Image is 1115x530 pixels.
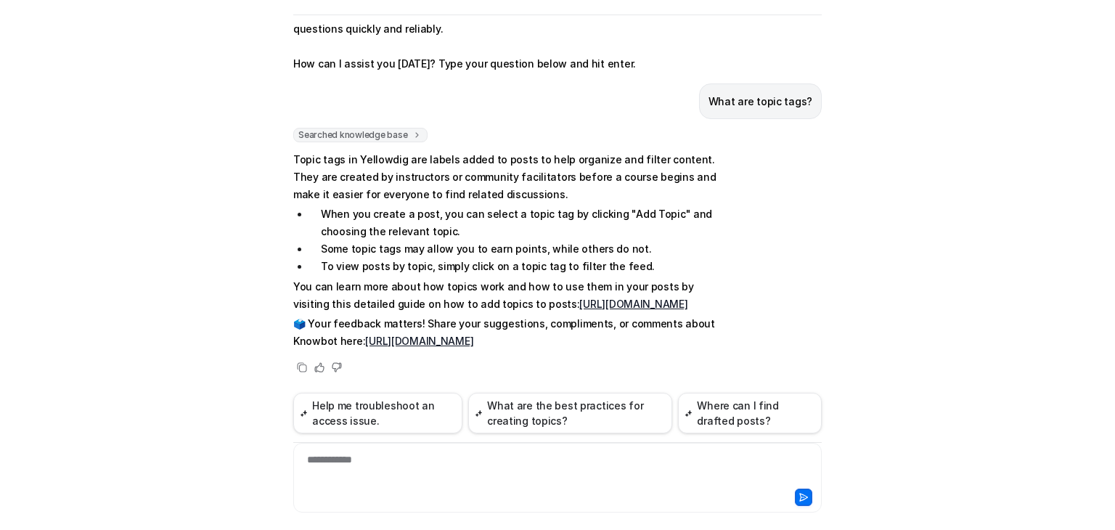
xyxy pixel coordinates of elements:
button: What are the best practices for creating topics? [468,393,672,433]
li: To view posts by topic, simply click on a topic tag to filter the feed. [309,258,718,275]
p: Topic tags in Yellowdig are labels added to posts to help organize and filter content. They are c... [293,151,718,203]
p: You can learn more about how topics work and how to use them in your posts by visiting this detai... [293,278,718,313]
p: What are topic tags? [708,93,812,110]
button: Where can I find drafted posts? [678,393,822,433]
li: When you create a post, you can select a topic tag by clicking "Add Topic" and choosing the relev... [309,205,718,240]
a: [URL][DOMAIN_NAME] [579,298,687,310]
li: Some topic tags may allow you to earn points, while others do not. [309,240,718,258]
p: 🗳️ Your feedback matters! Share your suggestions, compliments, or comments about Knowbot here: [293,315,718,350]
button: Help me troubleshoot an access issue. [293,393,462,433]
a: [URL][DOMAIN_NAME] [365,335,473,347]
span: Searched knowledge base [293,128,428,142]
